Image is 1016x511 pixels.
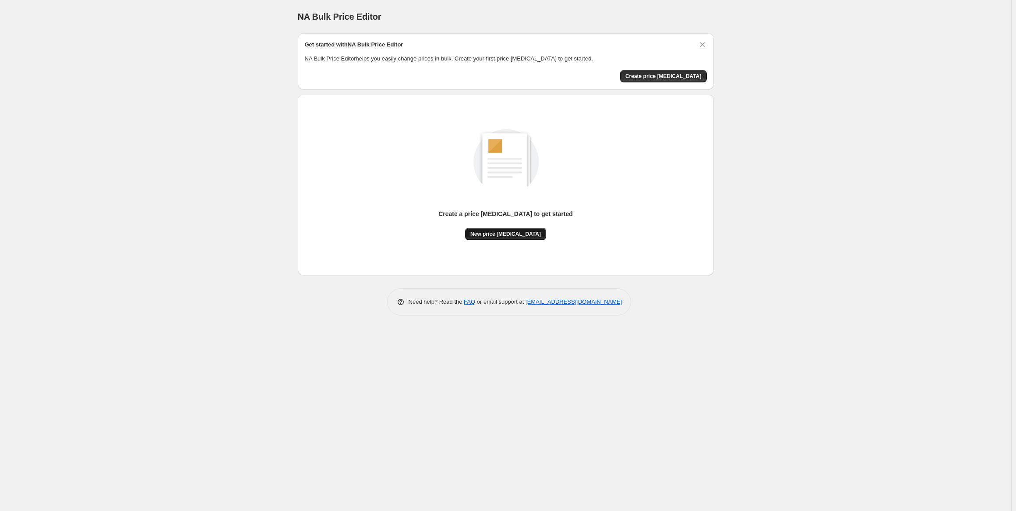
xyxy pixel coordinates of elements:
[625,73,702,80] span: Create price [MEDICAL_DATA]
[465,228,546,240] button: New price [MEDICAL_DATA]
[305,54,707,63] p: NA Bulk Price Editor helps you easily change prices in bulk. Create your first price [MEDICAL_DAT...
[464,298,475,305] a: FAQ
[475,298,526,305] span: or email support at
[526,298,622,305] a: [EMAIL_ADDRESS][DOMAIN_NAME]
[470,231,541,238] span: New price [MEDICAL_DATA]
[438,209,573,218] p: Create a price [MEDICAL_DATA] to get started
[305,40,403,49] h2: Get started with NA Bulk Price Editor
[620,70,707,82] button: Create price change job
[698,40,707,49] button: Dismiss card
[298,12,381,21] span: NA Bulk Price Editor
[409,298,464,305] span: Need help? Read the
